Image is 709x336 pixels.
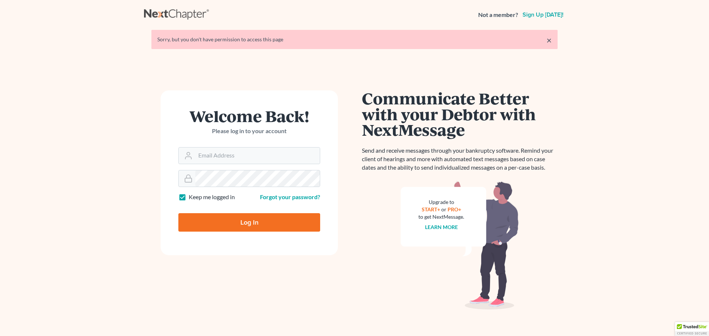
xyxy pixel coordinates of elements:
strong: Not a member? [478,11,518,19]
a: Forgot your password? [260,193,320,200]
a: Sign up [DATE]! [521,12,565,18]
div: Sorry, but you don't have permission to access this page [157,36,552,43]
a: × [547,36,552,45]
div: TrustedSite Certified [675,322,709,336]
h1: Communicate Better with your Debtor with NextMessage [362,90,558,138]
div: Upgrade to [418,198,464,206]
p: Send and receive messages through your bankruptcy software. Remind your client of hearings and mo... [362,146,558,172]
h1: Welcome Back! [178,108,320,124]
img: nextmessage_bg-59042aed3d76b12b5cd301f8e5b87938c9018125f34e5fa2b7a6b67550977c72.svg [401,181,519,310]
span: or [441,206,446,212]
input: Log In [178,213,320,232]
a: PRO+ [448,206,461,212]
div: to get NextMessage. [418,213,464,221]
a: START+ [422,206,440,212]
p: Please log in to your account [178,127,320,135]
a: Learn more [425,224,458,230]
label: Keep me logged in [189,193,235,201]
input: Email Address [195,148,320,164]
